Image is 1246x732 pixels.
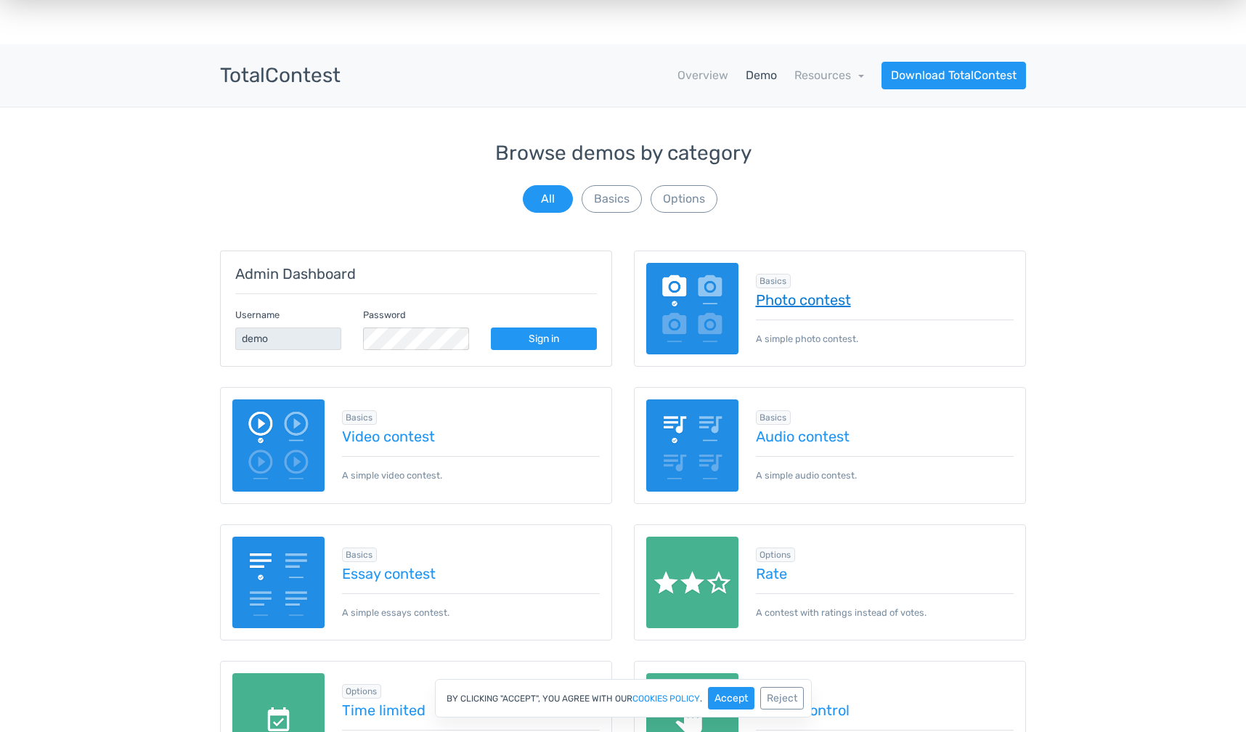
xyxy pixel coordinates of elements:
button: Options [651,185,717,213]
span: Browse all in Basics [342,548,378,562]
p: A simple photo contest. [756,320,1014,346]
div: By clicking "Accept", you agree with our . [435,679,812,717]
p: A simple video contest. [342,456,600,482]
label: Username [235,308,280,322]
button: Accept [708,687,754,709]
a: Demo [746,67,777,84]
img: audio-poll.png.webp [646,399,738,492]
img: video-poll.png.webp [232,399,325,492]
span: Browse all in Basics [756,274,791,288]
a: cookies policy [632,694,700,703]
p: A contest with ratings instead of votes. [756,593,1014,619]
a: Overview [677,67,728,84]
button: Reject [760,687,804,709]
img: essay-contest.png.webp [232,537,325,629]
img: rate.png.webp [646,537,738,629]
span: Browse all in Options [756,548,796,562]
a: Time limited [342,702,600,718]
a: Essay contest [342,566,600,582]
a: Video contest [342,428,600,444]
p: A simple essays contest. [342,593,600,619]
a: Download TotalContest [881,62,1026,89]
h3: TotalContest [220,65,341,87]
a: Audio contest [756,428,1014,444]
img: image-poll.png.webp [646,263,738,355]
button: All [523,185,573,213]
a: Quota Control [756,702,1014,718]
a: Sign in [491,328,597,350]
button: Basics [582,185,642,213]
h3: Browse demos by category [220,142,1026,165]
span: Browse all in Basics [342,410,378,425]
h5: Admin Dashboard [235,266,597,282]
a: Rate [756,566,1014,582]
a: Resources [794,68,864,82]
span: Browse all in Basics [756,410,791,425]
p: A simple audio contest. [756,456,1014,482]
a: Photo contest [756,292,1014,308]
label: Password [363,308,406,322]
